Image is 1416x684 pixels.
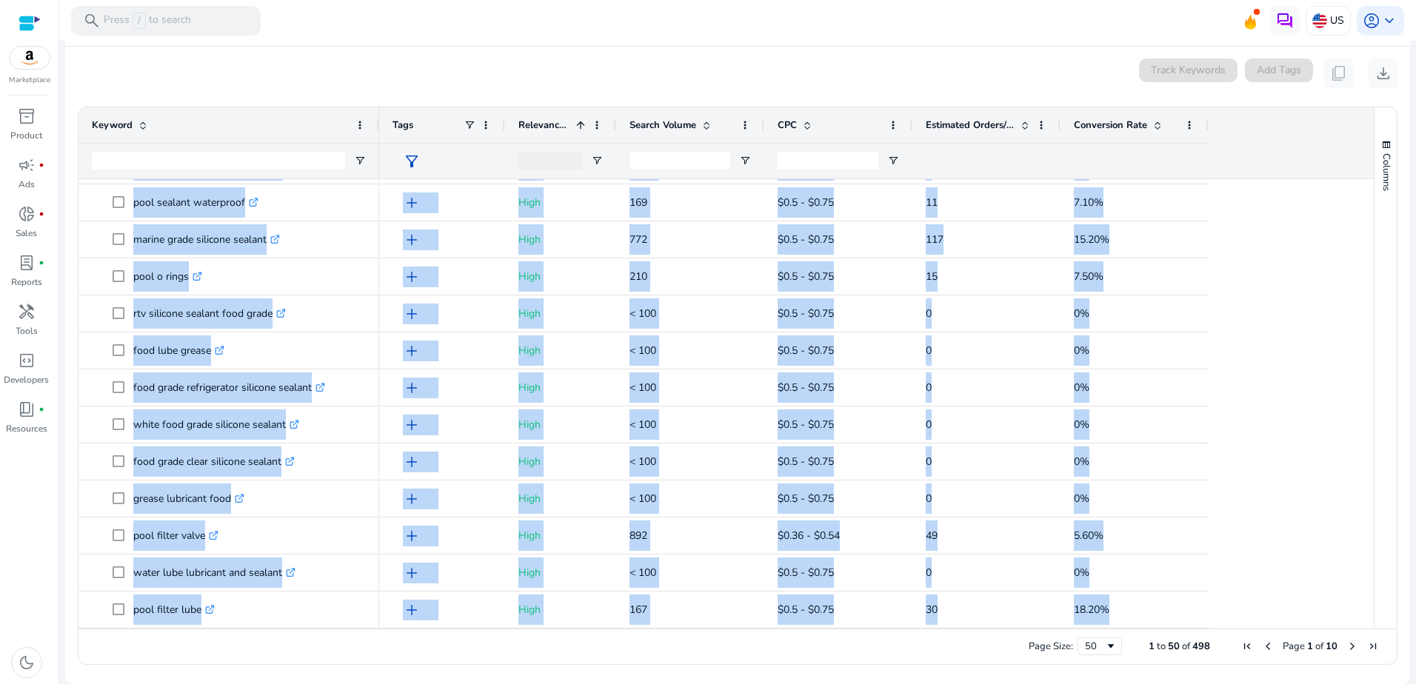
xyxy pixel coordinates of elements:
[403,601,421,619] span: add
[518,483,603,514] p: High
[18,107,36,125] span: inventory_2
[133,372,325,403] p: food grade refrigerator silicone sealant
[1375,64,1392,82] span: download
[403,416,421,434] span: add
[778,118,797,132] span: CPC
[133,13,146,29] span: /
[778,529,840,543] span: $0.36 - $0.54
[778,152,878,170] input: CPC Filter Input
[1074,603,1109,617] span: 18.20%
[1074,343,1089,358] span: 0%
[926,380,932,395] span: 0
[39,260,44,266] span: fiber_manual_record
[1262,640,1274,652] div: Previous Page
[133,483,244,514] p: grease lubricant food
[739,155,751,167] button: Open Filter Menu
[926,343,932,358] span: 0
[1369,58,1398,88] button: download
[518,118,570,132] span: Relevance Score
[1380,153,1393,191] span: Columns
[393,118,413,132] span: Tags
[133,187,258,218] p: pool sealant waterproof
[1074,492,1089,506] span: 0%
[1367,640,1379,652] div: Last Page
[1074,566,1089,580] span: 0%
[1074,455,1089,469] span: 0%
[926,195,938,209] span: 11
[1085,640,1105,653] div: 50
[518,409,603,440] p: High
[133,261,202,292] p: pool o rings
[1168,640,1180,653] span: 50
[92,152,345,170] input: Keyword Filter Input
[83,12,101,30] span: search
[778,195,834,209] span: $0.5 - $0.75
[926,566,932,580] span: 0
[591,155,603,167] button: Open Filter Menu
[926,603,938,617] span: 30
[629,269,647,284] span: 210
[9,75,50,86] p: Marketplace
[1149,640,1155,653] span: 1
[1157,640,1166,653] span: to
[1330,7,1344,33] p: US
[18,654,36,671] span: dark_mode
[518,298,603,329] p: High
[403,564,421,582] span: add
[403,527,421,545] span: add
[1029,640,1073,653] div: Page Size:
[39,406,44,412] span: fiber_manual_record
[518,557,603,588] p: High
[1192,640,1210,653] span: 498
[1074,306,1089,321] span: 0%
[1074,195,1103,209] span: 7.10%
[39,162,44,168] span: fiber_manual_record
[133,224,280,255] p: marine grade silicone sealant
[518,520,603,551] p: High
[629,529,647,543] span: 892
[133,557,295,588] p: water lube lubricant and sealant
[403,342,421,360] span: add
[778,603,834,617] span: $0.5 - $0.75
[1241,640,1253,652] div: First Page
[1283,640,1305,653] span: Page
[10,47,50,69] img: amazon.svg
[629,455,656,469] span: < 100
[926,529,938,543] span: 49
[629,232,647,247] span: 772
[1074,418,1089,432] span: 0%
[18,303,36,321] span: handyman
[518,187,603,218] p: High
[629,492,656,506] span: < 100
[926,232,944,247] span: 117
[403,231,421,249] span: add
[18,254,36,272] span: lab_profile
[629,380,656,395] span: < 100
[1312,13,1327,28] img: us.svg
[926,118,1015,132] span: Estimated Orders/Month
[403,490,421,508] span: add
[133,520,218,551] p: pool filter valve
[1346,640,1358,652] div: Next Page
[18,352,36,369] span: code_blocks
[1078,637,1122,655] div: Page Size
[16,324,38,338] p: Tools
[518,224,603,255] p: High
[518,335,603,366] p: High
[403,194,421,212] span: add
[92,118,133,132] span: Keyword
[518,594,603,625] p: High
[133,298,286,329] p: rtv silicone sealant food grade
[629,118,696,132] span: Search Volume
[133,594,215,625] p: pool filter lube
[39,211,44,217] span: fiber_manual_record
[403,268,421,286] span: add
[778,455,834,469] span: $0.5 - $0.75
[629,418,656,432] span: < 100
[926,492,932,506] span: 0
[629,195,647,209] span: 169
[1074,269,1103,284] span: 7.50%
[926,418,932,432] span: 0
[18,205,36,223] span: donut_small
[778,343,834,358] span: $0.5 - $0.75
